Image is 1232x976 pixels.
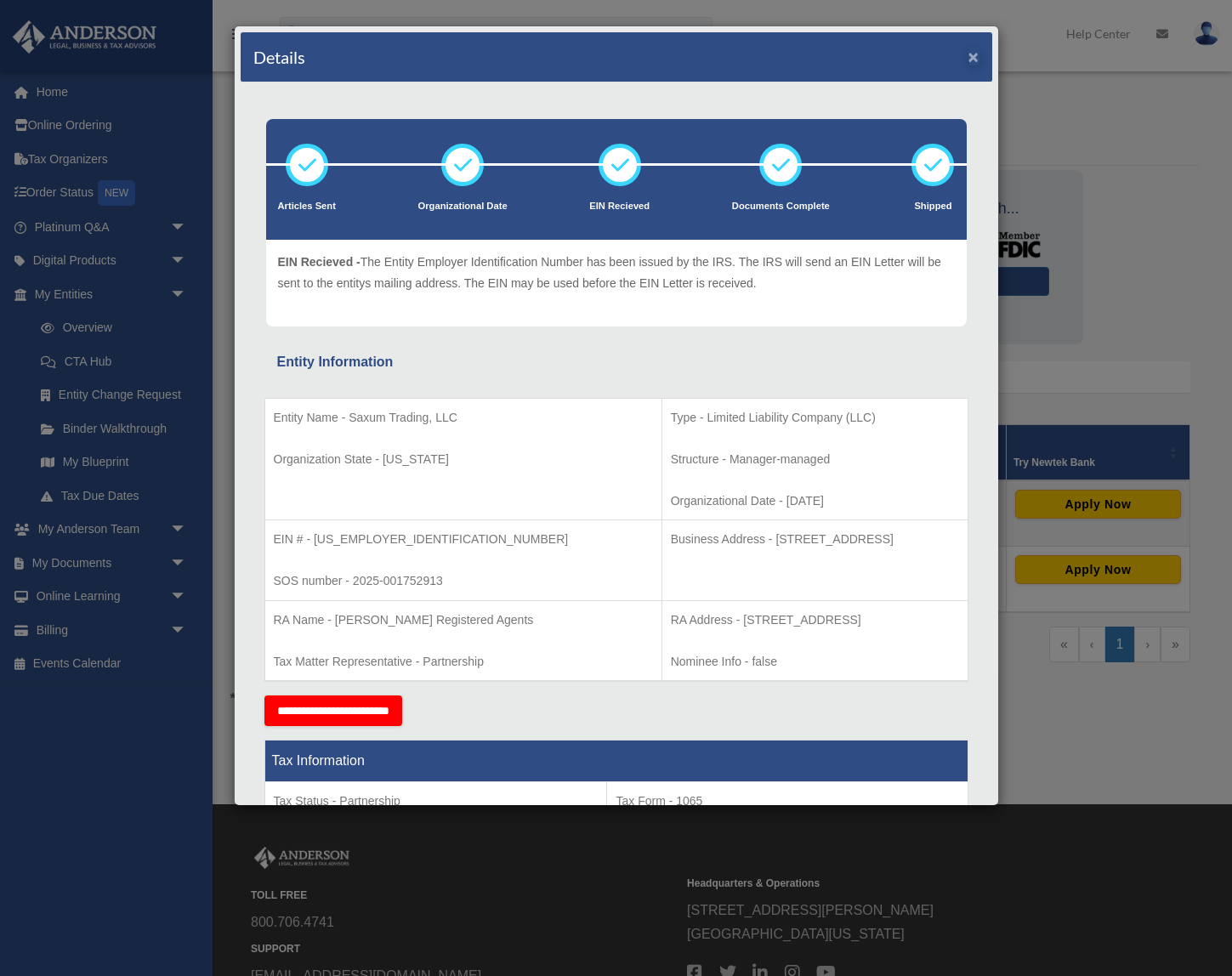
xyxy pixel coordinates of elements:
p: Tax Form - 1065 [616,791,958,812]
p: Nominee Info - false [671,651,959,672]
p: Type - Limited Liability Company (LLC) [671,407,959,428]
td: Tax Period Type - Calendar Year [264,782,607,908]
p: Organization State - [US_STATE] [274,449,653,470]
h4: Details [253,45,305,69]
p: Articles Sent [278,198,336,215]
p: EIN Recieved [589,198,650,215]
div: Entity Information [277,350,956,374]
p: Entity Name - Saxum Trading, LLC [274,407,653,428]
p: SOS number - 2025-001752913 [274,570,653,592]
p: Tax Matter Representative - Partnership [274,651,653,672]
p: Structure - Manager-managed [671,449,959,470]
p: Documents Complete [732,198,830,215]
button: × [968,48,979,65]
p: Business Address - [STREET_ADDRESS] [671,529,959,550]
p: The Entity Employer Identification Number has been issued by the IRS. The IRS will send an EIN Le... [278,252,955,293]
p: Organizational Date [418,198,508,215]
span: EIN Recieved - [278,255,361,269]
p: EIN # - [US_EMPLOYER_IDENTIFICATION_NUMBER] [274,529,653,550]
th: Tax Information [264,741,968,782]
p: RA Address - [STREET_ADDRESS] [671,610,959,631]
p: Tax Status - Partnership [274,791,599,812]
p: Shipped [911,198,954,215]
p: RA Name - [PERSON_NAME] Registered Agents [274,610,653,631]
p: Organizational Date - [DATE] [671,491,959,512]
